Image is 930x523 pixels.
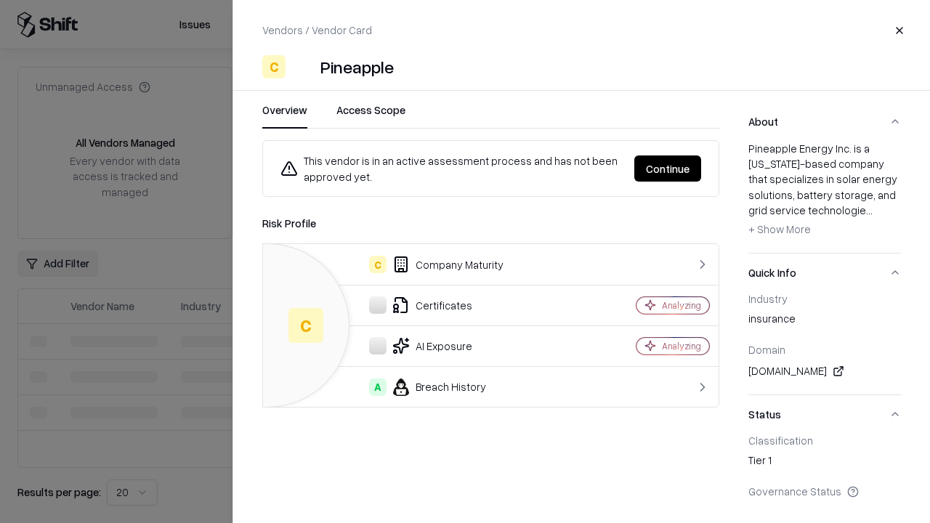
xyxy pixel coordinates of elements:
[748,141,901,241] div: Pineapple Energy Inc. is a [US_STATE]-based company that specializes in solar energy solutions, b...
[866,203,873,216] span: ...
[662,299,701,312] div: Analyzing
[280,153,623,185] div: This vendor is in an active assessment process and has not been approved yet.
[369,378,387,396] div: A
[748,141,901,253] div: About
[748,311,901,331] div: insurance
[262,23,372,38] p: Vendors / Vendor Card
[262,102,307,129] button: Overview
[748,254,901,292] button: Quick Info
[291,55,315,78] img: Pineapple
[275,337,586,354] div: AI Exposure
[748,362,901,380] div: [DOMAIN_NAME]
[634,155,701,182] button: Continue
[748,222,811,235] span: + Show More
[662,340,701,352] div: Analyzing
[748,395,901,434] button: Status
[336,102,405,129] button: Access Scope
[320,55,394,78] div: Pineapple
[748,292,901,394] div: Quick Info
[288,308,323,343] div: C
[748,102,901,141] button: About
[275,378,586,396] div: Breach History
[275,256,586,273] div: Company Maturity
[369,256,387,273] div: C
[748,343,901,356] div: Domain
[748,434,901,447] div: Classification
[748,453,901,473] div: Tier 1
[748,292,901,305] div: Industry
[275,296,586,314] div: Certificates
[748,485,901,498] div: Governance Status
[748,218,811,241] button: + Show More
[262,214,719,232] div: Risk Profile
[262,55,286,78] div: C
